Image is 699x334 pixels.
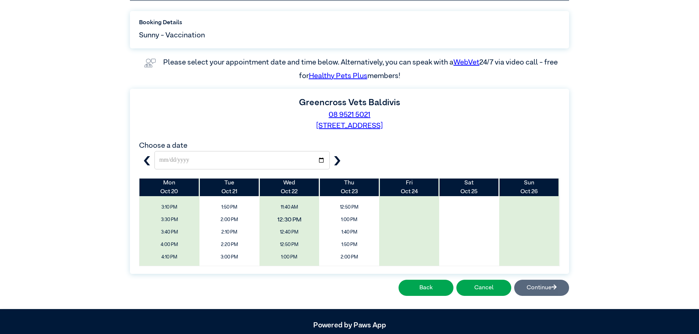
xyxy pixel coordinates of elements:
[142,239,197,250] span: 4:00 PM
[322,202,377,213] span: 12:50 PM
[202,202,257,213] span: 1:50 PM
[202,252,257,263] span: 3:00 PM
[262,227,317,238] span: 12:40 PM
[453,59,479,66] a: WebVet
[142,214,197,225] span: 3:30 PM
[142,202,197,213] span: 3:10 PM
[142,265,197,275] span: 4:20 PM
[142,227,197,238] span: 3:40 PM
[142,252,197,263] span: 4:10 PM
[202,227,257,238] span: 2:10 PM
[139,30,205,41] span: Sunny - Vaccination
[299,98,400,107] label: Greencross Vets Baldivis
[322,252,377,263] span: 2:00 PM
[499,179,559,196] th: Oct 26
[139,18,560,27] label: Booking Details
[322,227,377,238] span: 1:40 PM
[163,59,559,79] label: Please select your appointment date and time below. Alternatively, you can speak with a 24/7 via ...
[202,214,257,225] span: 2:00 PM
[259,179,319,196] th: Oct 22
[254,213,325,227] span: 12:30 PM
[399,280,453,296] button: Back
[262,252,317,263] span: 1:00 PM
[130,321,569,330] h5: Powered by Paws App
[309,72,367,80] a: Healthy Pets Plus
[319,179,379,196] th: Oct 23
[322,214,377,225] span: 1:00 PM
[202,239,257,250] span: 2:20 PM
[262,202,317,213] span: 11:40 AM
[439,179,499,196] th: Oct 25
[202,265,257,275] span: 3:10 PM
[322,265,377,275] span: 2:10 PM
[322,239,377,250] span: 1:50 PM
[199,179,259,196] th: Oct 21
[329,111,370,118] a: 08 9521 5021
[379,179,439,196] th: Oct 24
[316,122,383,129] a: [STREET_ADDRESS]
[262,265,317,275] span: 1:30 PM
[262,239,317,250] span: 12:50 PM
[139,179,199,196] th: Oct 20
[456,280,511,296] button: Cancel
[139,142,187,149] label: Choose a date
[141,56,159,70] img: vet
